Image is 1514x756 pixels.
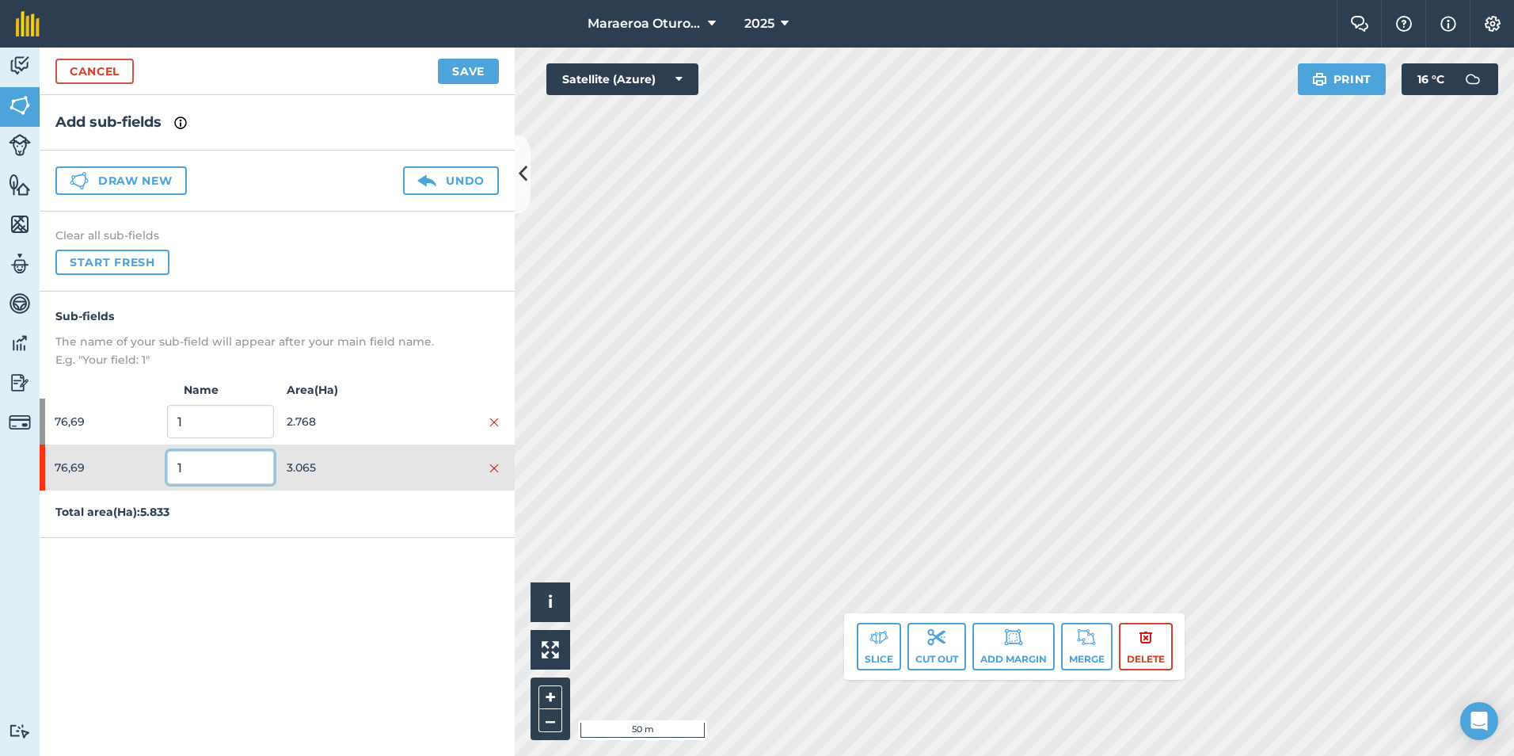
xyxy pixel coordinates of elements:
[1350,16,1369,32] img: Two speech bubbles overlapping with the left bubble in the forefront
[489,416,499,429] img: svg+xml;base64,PHN2ZyB4bWxucz0iaHR0cDovL3d3dy53My5vcmcvMjAwMC9zdmciIHdpZHRoPSIyMiIgaGVpZ2h0PSIzMC...
[538,709,562,732] button: –
[9,173,31,197] img: svg+xml;base64,PHN2ZyB4bWxucz0iaHR0cDovL3d3dy53My5vcmcvMjAwMC9zdmciIHdpZHRoPSI1NiIgaGVpZ2h0PSI2MC...
[55,166,187,195] button: Draw new
[40,399,515,445] div: 76,692.768
[972,623,1055,670] button: Add margin
[55,333,499,350] p: The name of your sub-field will appear after your main field name.
[546,63,698,95] button: Satellite (Azure)
[174,113,187,132] img: svg+xml;base64,PHN2ZyB4bWxucz0iaHR0cDovL3d3dy53My5vcmcvMjAwMC9zdmciIHdpZHRoPSIxNyIgaGVpZ2h0PSIxNy...
[1457,63,1489,95] img: svg+xml;base64,PD94bWwgdmVyc2lvbj0iMS4wIiBlbmNvZGluZz0idXRmLTgiPz4KPCEtLSBHZW5lcmF0b3I6IEFkb2JlIE...
[55,505,169,519] strong: Total area ( Ha ): 5.833
[55,250,169,275] button: Start fresh
[55,452,161,483] span: 76,69
[489,462,499,475] img: svg+xml;base64,PHN2ZyB4bWxucz0iaHR0cDovL3d3dy53My5vcmcvMjAwMC9zdmciIHdpZHRoPSIyMiIgaGVpZ2h0PSIzMC...
[55,111,499,134] h2: Add sub-fields
[403,166,499,195] button: Undo
[9,54,31,78] img: svg+xml;base64,PD94bWwgdmVyc2lvbj0iMS4wIiBlbmNvZGluZz0idXRmLTgiPz4KPCEtLSBHZW5lcmF0b3I6IEFkb2JlIE...
[9,724,31,739] img: svg+xml;base64,PD94bWwgdmVyc2lvbj0iMS4wIiBlbmNvZGluZz0idXRmLTgiPz4KPCEtLSBHZW5lcmF0b3I6IEFkb2JlIE...
[1483,16,1502,32] img: A cog icon
[1298,63,1387,95] button: Print
[9,252,31,276] img: svg+xml;base64,PD94bWwgdmVyc2lvbj0iMS4wIiBlbmNvZGluZz0idXRmLTgiPz4KPCEtLSBHZW5lcmF0b3I6IEFkb2JlIE...
[1402,63,1498,95] button: 16 °C
[55,227,499,243] h4: Clear all sub-fields
[438,59,499,84] button: Save
[55,307,499,325] h4: Sub-fields
[744,14,774,33] span: 2025
[1139,628,1153,647] img: svg+xml;base64,PHN2ZyB4bWxucz0iaHR0cDovL3d3dy53My5vcmcvMjAwMC9zdmciIHdpZHRoPSIxOCIgaGVpZ2h0PSIyNC...
[1004,628,1023,647] img: svg+xml;base64,PD94bWwgdmVyc2lvbj0iMS4wIiBlbmNvZGluZz0idXRmLTgiPz4KPCEtLSBHZW5lcmF0b3I6IEFkb2JlIE...
[287,452,393,483] span: 3.065
[55,351,499,368] p: E.g. "Your field: 1"
[277,381,515,399] strong: Area ( Ha )
[1077,628,1096,647] img: svg+xml;base64,PD94bWwgdmVyc2lvbj0iMS4wIiBlbmNvZGluZz0idXRmLTgiPz4KPCEtLSBHZW5lcmF0b3I6IEFkb2JlIE...
[16,11,40,36] img: fieldmargin Logo
[869,628,888,647] img: svg+xml;base64,PD94bWwgdmVyc2lvbj0iMS4wIiBlbmNvZGluZz0idXRmLTgiPz4KPCEtLSBHZW5lcmF0b3I6IEFkb2JlIE...
[9,292,31,315] img: svg+xml;base64,PD94bWwgdmVyc2lvbj0iMS4wIiBlbmNvZGluZz0idXRmLTgiPz4KPCEtLSBHZW5lcmF0b3I6IEFkb2JlIE...
[1394,16,1413,32] img: A question mark icon
[857,623,901,670] button: Slice
[9,94,31,117] img: svg+xml;base64,PHN2ZyB4bWxucz0iaHR0cDovL3d3dy53My5vcmcvMjAwMC9zdmciIHdpZHRoPSI1NiIgaGVpZ2h0PSI2MC...
[1440,14,1456,33] img: svg+xml;base64,PHN2ZyB4bWxucz0iaHR0cDovL3d3dy53My5vcmcvMjAwMC9zdmciIHdpZHRoPSIxNyIgaGVpZ2h0PSIxNy...
[9,411,31,433] img: svg+xml;base64,PD94bWwgdmVyc2lvbj0iMS4wIiBlbmNvZGluZz0idXRmLTgiPz4KPCEtLSBHZW5lcmF0b3I6IEFkb2JlIE...
[1061,623,1113,670] button: Merge
[1460,702,1498,740] div: Open Intercom Messenger
[548,592,553,612] span: i
[55,59,134,84] a: Cancel
[542,641,559,659] img: Four arrows, one pointing top left, one top right, one bottom right and the last bottom left
[588,14,702,33] span: Maraeroa Oturoa 2b
[538,685,562,709] button: +
[9,212,31,236] img: svg+xml;base64,PHN2ZyB4bWxucz0iaHR0cDovL3d3dy53My5vcmcvMjAwMC9zdmciIHdpZHRoPSI1NiIgaGVpZ2h0PSI2MC...
[1417,63,1444,95] span: 16 ° C
[531,582,570,622] button: i
[158,381,277,399] strong: Name
[1119,623,1173,670] button: Delete
[9,371,31,395] img: svg+xml;base64,PD94bWwgdmVyc2lvbj0iMS4wIiBlbmNvZGluZz0idXRmLTgiPz4KPCEtLSBHZW5lcmF0b3I6IEFkb2JlIE...
[1312,70,1327,89] img: svg+xml;base64,PHN2ZyB4bWxucz0iaHR0cDovL3d3dy53My5vcmcvMjAwMC9zdmciIHdpZHRoPSIxOSIgaGVpZ2h0PSIyNC...
[417,171,436,190] img: svg+xml;base64,PD94bWwgdmVyc2lvbj0iMS4wIiBlbmNvZGluZz0idXRmLTgiPz4KPCEtLSBHZW5lcmF0b3I6IEFkb2JlIE...
[287,407,393,437] span: 2.768
[55,407,161,437] span: 76,69
[9,331,31,355] img: svg+xml;base64,PD94bWwgdmVyc2lvbj0iMS4wIiBlbmNvZGluZz0idXRmLTgiPz4KPCEtLSBHZW5lcmF0b3I6IEFkb2JlIE...
[9,134,31,156] img: svg+xml;base64,PD94bWwgdmVyc2lvbj0iMS4wIiBlbmNvZGluZz0idXRmLTgiPz4KPCEtLSBHZW5lcmF0b3I6IEFkb2JlIE...
[907,623,966,670] button: Cut out
[40,445,515,491] div: 76,693.065
[927,628,946,647] img: svg+xml;base64,PD94bWwgdmVyc2lvbj0iMS4wIiBlbmNvZGluZz0idXRmLTgiPz4KPCEtLSBHZW5lcmF0b3I6IEFkb2JlIE...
